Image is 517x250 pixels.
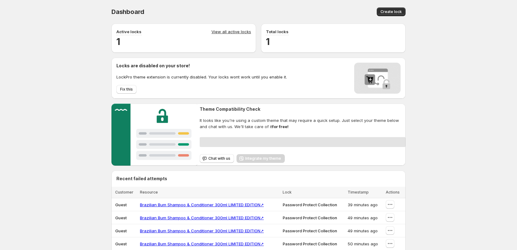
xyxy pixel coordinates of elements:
strong: for free! [272,124,289,129]
h2: Locks are disabled on your store! [116,63,287,69]
span: Password Protect Collection [283,228,337,233]
span: 49 minutes ago [348,228,378,233]
p: Total locks [266,29,289,35]
a: Brazilian Bum Shampoo & Conditioner 300ml LIMITED EDITION↗ [140,202,264,207]
a: Brazilian Bum Shampoo & Conditioner 300ml LIMITED EDITION↗ [140,228,264,233]
span: Dashboard [111,8,144,16]
span: 50 minutes ago [348,241,378,246]
img: Locks disabled [354,63,401,94]
span: Resource [140,190,158,194]
a: Brazilian Bum Shampoo & Conditioner 300ml LIMITED EDITION↗ [140,215,264,220]
span: Fix this [120,87,133,92]
a: Brazilian Bum Shampoo & Conditioner 300ml LIMITED EDITION↗ [140,241,264,246]
span: 49 minutes ago [348,215,378,220]
p: LockPro theme extension is currently disabled. Your locks wont work until you enable it. [116,74,287,80]
span: Password Protect Collection [283,215,337,220]
span: Customer [115,190,133,194]
span: Timestamp [348,190,369,194]
h2: 1 [116,35,251,48]
span: Guest [115,241,127,246]
p: Active locks [116,29,141,35]
span: Password Protect Collection [283,241,337,246]
span: 39 minutes ago [348,202,378,207]
h2: Theme Compatibility Check [200,106,406,112]
button: Fix this [116,85,137,94]
span: Guest [115,228,127,233]
a: View all active locks [211,29,251,35]
span: Password Protect Collection [283,202,337,207]
span: Guest [115,202,127,207]
h2: 1 [266,35,401,48]
span: Chat with us [208,156,230,161]
span: Actions [386,190,400,194]
span: It looks like you're using a custom theme that may require a quick setup. Just select your theme ... [200,117,406,130]
h2: Recent failed attempts [116,176,167,182]
span: Create lock [380,9,402,14]
img: Customer support [111,104,197,166]
span: Lock [283,190,292,194]
button: Chat with us [200,154,234,163]
button: Create lock [377,7,406,16]
span: Guest [115,215,127,220]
